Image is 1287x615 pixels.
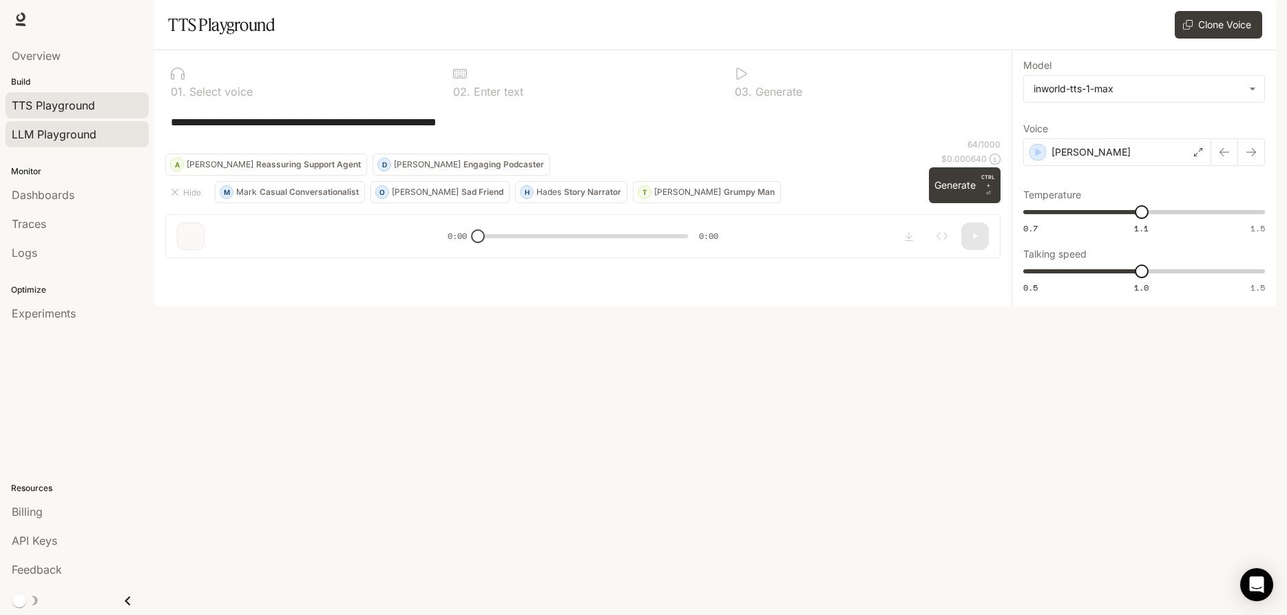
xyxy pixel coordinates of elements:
p: [PERSON_NAME] [394,160,461,169]
p: Model [1023,61,1051,70]
p: Mark [236,188,257,196]
p: Casual Conversationalist [260,188,359,196]
p: Engaging Podcaster [463,160,544,169]
p: [PERSON_NAME] [187,160,253,169]
h1: TTS Playground [168,11,275,39]
p: Sad Friend [461,188,503,196]
button: A[PERSON_NAME]Reassuring Support Agent [165,154,367,176]
button: Clone Voice [1175,11,1262,39]
p: Generate [752,86,802,97]
p: $ 0.000640 [941,153,987,165]
p: 0 3 . [735,86,752,97]
button: MMarkCasual Conversationalist [215,181,365,203]
div: A [171,154,183,176]
p: CTRL + [981,173,995,189]
p: 0 1 . [171,86,186,97]
p: Hades [536,188,561,196]
span: 0.5 [1023,282,1038,293]
span: 1.1 [1134,222,1149,234]
div: H [521,181,533,203]
p: Voice [1023,124,1048,134]
span: 1.0 [1134,282,1149,293]
button: HHadesStory Narrator [515,181,627,203]
div: inworld-tts-1-max [1034,82,1242,96]
p: ⏎ [981,173,995,198]
button: O[PERSON_NAME]Sad Friend [370,181,510,203]
div: D [378,154,390,176]
p: Story Narrator [564,188,621,196]
div: T [638,181,651,203]
button: D[PERSON_NAME]Engaging Podcaster [373,154,550,176]
p: 0 2 . [453,86,470,97]
button: Hide [165,181,209,203]
div: Open Intercom Messenger [1240,568,1273,601]
p: Temperature [1023,190,1081,200]
span: 0.7 [1023,222,1038,234]
span: 1.5 [1251,222,1265,234]
button: T[PERSON_NAME]Grumpy Man [633,181,781,203]
div: O [376,181,388,203]
p: Talking speed [1023,249,1087,259]
p: [PERSON_NAME] [654,188,721,196]
p: Enter text [470,86,523,97]
div: inworld-tts-1-max [1024,76,1264,102]
p: Select voice [186,86,253,97]
p: [PERSON_NAME] [392,188,459,196]
p: Reassuring Support Agent [256,160,361,169]
p: Grumpy Man [724,188,775,196]
p: 64 / 1000 [967,138,1001,150]
button: GenerateCTRL +⏎ [929,167,1001,203]
span: 1.5 [1251,282,1265,293]
p: [PERSON_NAME] [1051,145,1131,159]
div: M [220,181,233,203]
